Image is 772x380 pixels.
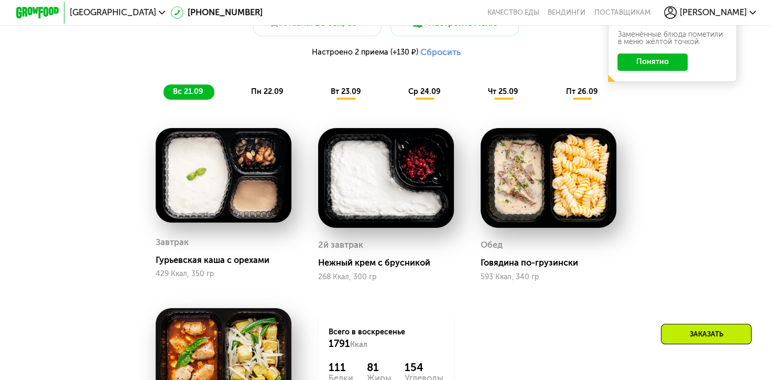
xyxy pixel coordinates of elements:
[251,87,284,96] span: пн 22.09
[481,258,625,268] div: Говядина по-грузински
[617,54,688,71] button: Понятно
[350,340,367,349] span: Ккал
[171,6,263,19] a: [PHONE_NUMBER]
[70,8,156,17] span: [GEOGRAPHIC_DATA]
[329,327,443,351] div: Всего в воскресенье
[329,361,353,374] div: 111
[329,338,350,350] span: 1791
[312,49,418,56] span: Настроено 2 приема (+130 ₽)
[318,237,363,254] div: 2й завтрак
[366,361,391,374] div: 81
[488,87,518,96] span: чт 25.09
[331,87,361,96] span: вт 23.09
[156,235,189,251] div: Завтрак
[566,87,597,96] span: пт 26.09
[481,273,616,281] div: 593 Ккал, 340 гр
[156,255,300,266] div: Гурьевская каша с орехами
[408,87,441,96] span: ср 24.09
[680,8,747,17] span: [PERSON_NAME]
[661,324,752,344] div: Заказать
[420,47,461,58] button: Сбросить
[173,87,203,96] span: вс 21.09
[318,258,463,268] div: Нежный крем с брусникой
[318,273,454,281] div: 268 Ккал, 300 гр
[594,8,650,17] div: поставщикам
[481,237,503,254] div: Обед
[156,270,291,278] div: 429 Ккал, 350 гр
[405,361,443,374] div: 154
[548,8,585,17] a: Вендинги
[617,31,727,46] div: Заменённые блюда пометили в меню жёлтой точкой.
[487,8,539,17] a: Качество еды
